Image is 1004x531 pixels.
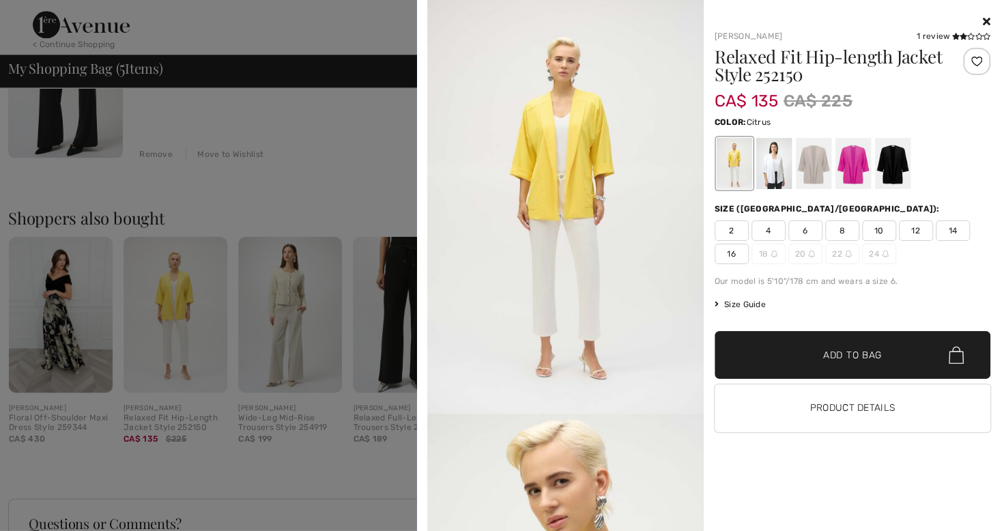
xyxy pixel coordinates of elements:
[715,220,749,241] span: 2
[862,244,896,264] span: 24
[823,348,882,362] span: Add to Bag
[845,250,852,257] img: ring-m.svg
[795,138,831,189] div: Moonstone
[715,244,749,264] span: 16
[825,220,859,241] span: 8
[788,244,822,264] span: 20
[751,244,786,264] span: 18
[882,250,889,257] img: ring-m.svg
[808,250,815,257] img: ring-m.svg
[756,138,791,189] div: Vanilla 30
[825,244,859,264] span: 22
[936,220,970,241] span: 14
[715,331,991,379] button: Add to Bag
[788,220,822,241] span: 6
[771,250,777,257] img: ring-m.svg
[949,346,964,364] img: Bag.svg
[751,220,786,241] span: 4
[715,31,783,41] a: [PERSON_NAME]
[715,78,778,111] span: CA$ 135
[899,220,933,241] span: 12
[715,117,747,127] span: Color:
[746,117,771,127] span: Citrus
[715,275,991,287] div: Our model is 5'10"/178 cm and wears a size 6.
[784,89,852,113] span: CA$ 225
[917,30,990,42] div: 1 review
[715,48,945,83] h1: Relaxed Fit Hip-length Jacket Style 252150
[716,138,751,189] div: Citrus
[715,298,766,311] span: Size Guide
[874,138,910,189] div: Black
[31,10,59,22] span: Help
[715,203,943,215] div: Size ([GEOGRAPHIC_DATA]/[GEOGRAPHIC_DATA]):
[862,220,896,241] span: 10
[715,384,991,432] button: Product Details
[835,138,870,189] div: Geranium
